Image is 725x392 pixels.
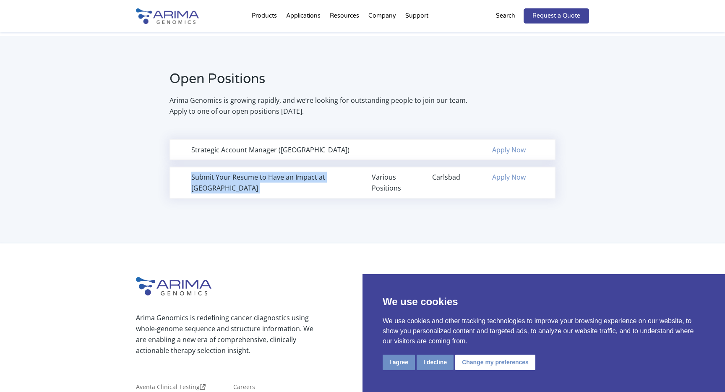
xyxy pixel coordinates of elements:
button: I agree [383,355,415,370]
p: We use cookies [383,294,705,309]
a: Apply Now [492,172,526,182]
p: Search [496,10,515,21]
p: Arima Genomics is growing rapidly, and we’re looking for outstanding people to join our team. App... [170,95,469,117]
p: Arima Genomics is redefining cancer diagnostics using whole-genome sequence and structure informa... [136,312,317,356]
a: Request a Quote [524,8,589,24]
div: Strategic Account Manager ([GEOGRAPHIC_DATA]) [191,144,353,155]
button: I decline [417,355,454,370]
div: Various Positions [372,172,413,193]
button: Change my preferences [455,355,535,370]
img: Arima-Genomics-logo [136,8,199,24]
img: Arima-Genomics-logo [136,277,211,295]
div: Carlsbad [432,172,474,183]
a: Apply Now [492,145,526,154]
p: We use cookies and other tracking technologies to improve your browsing experience on our website... [383,316,705,346]
div: Submit Your Resume to Have an Impact at [GEOGRAPHIC_DATA] [191,172,353,193]
h2: Open Positions [170,70,469,95]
